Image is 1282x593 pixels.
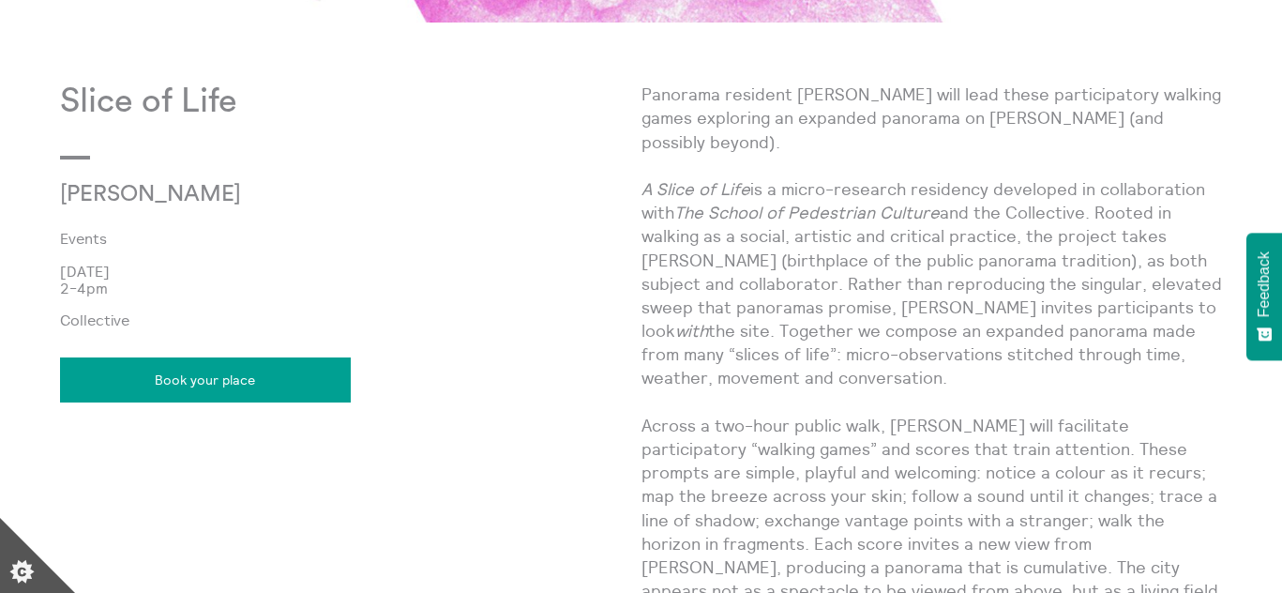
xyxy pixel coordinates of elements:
a: Events [60,230,611,247]
button: Feedback - Show survey [1246,233,1282,360]
span: Feedback [1256,251,1273,317]
a: Book your place [60,357,351,403]
em: A Slice of Life [641,178,750,200]
p: [DATE] [60,263,641,280]
p: 2-4pm [60,280,641,296]
em: The School of Pedestrian Culture [674,202,940,223]
p: Slice of Life [60,83,641,121]
p: Collective [60,312,641,328]
em: with [675,320,708,342]
p: [PERSON_NAME] [60,182,447,208]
